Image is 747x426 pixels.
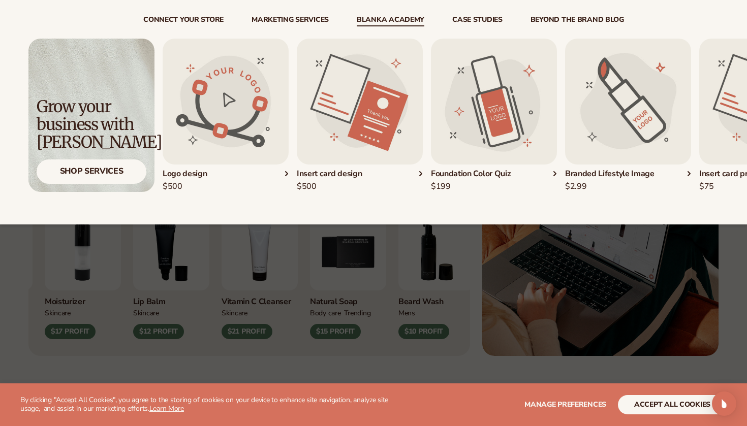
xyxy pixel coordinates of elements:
[37,159,146,183] div: Shop Services
[297,39,423,165] img: Insert card design.
[565,39,691,192] div: 4 / 5
[163,169,289,179] div: Logo design
[37,98,146,152] div: Grow your business with [PERSON_NAME]
[297,179,423,192] div: $500
[565,39,691,192] a: Branded lifestyle image. Branded Lifestyle Image$2.99
[431,179,557,192] div: $199
[28,39,154,192] a: Light background with shadow. Grow your business with [PERSON_NAME] Shop Services
[163,179,289,192] div: $500
[431,39,557,192] a: Foundation color quiz. Foundation Color Quiz$199
[163,39,289,192] div: 1 / 5
[20,396,397,413] p: By clicking "Accept All Cookies", you agree to the storing of cookies on your device to enhance s...
[149,404,184,413] a: Learn More
[524,400,606,409] span: Manage preferences
[565,179,691,192] div: $2.99
[452,16,503,26] a: case studies
[524,395,606,414] button: Manage preferences
[712,391,736,416] div: Open Intercom Messenger
[357,16,424,26] a: Blanka Academy
[431,39,557,192] div: 3 / 5
[163,39,289,165] img: Logo design.
[565,39,691,165] img: Branded lifestyle image.
[252,16,329,26] a: Marketing services
[431,39,557,165] img: Foundation color quiz.
[618,395,727,414] button: accept all cookies
[297,169,423,179] div: Insert card design
[297,39,423,192] a: Insert card design. Insert card design$500
[565,169,691,179] div: Branded Lifestyle Image
[531,16,624,26] a: beyond the brand blog
[143,16,224,26] a: connect your store
[431,169,557,179] div: Foundation Color Quiz
[163,39,289,192] a: Logo design. Logo design$500
[297,39,423,192] div: 2 / 5
[28,39,154,192] img: Light background with shadow.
